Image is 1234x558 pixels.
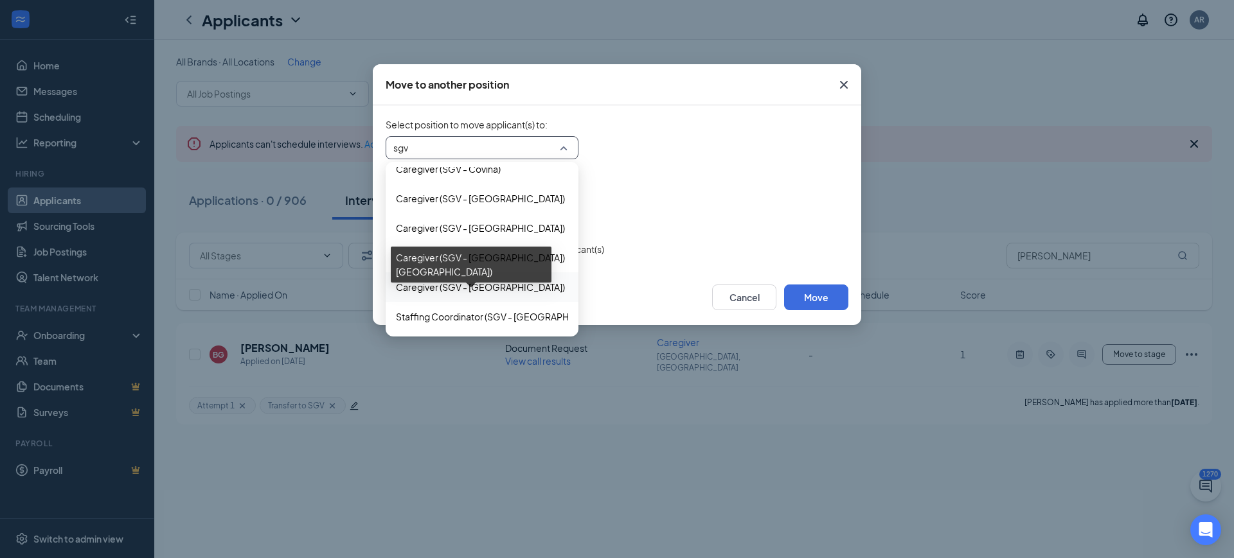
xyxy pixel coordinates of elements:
[396,191,565,205] span: Caregiver (SGV - [GEOGRAPHIC_DATA])
[1190,514,1221,545] div: Open Intercom Messenger
[836,77,852,92] svg: Cross
[396,221,565,235] span: Caregiver (SGV - [GEOGRAPHIC_DATA])
[386,118,848,131] span: Select position to move applicant(s) to :
[712,284,776,310] button: Cancel
[386,180,848,193] span: Select stage to move applicant(s) to :
[386,78,509,92] div: Move to another position
[396,162,501,176] span: Caregiver (SGV - Covina)
[784,284,848,310] button: Move
[391,247,551,283] div: Caregiver (SGV - [GEOGRAPHIC_DATA])
[827,64,861,105] button: Close
[396,310,610,324] span: Staffing Coordinator (SGV - [GEOGRAPHIC_DATA])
